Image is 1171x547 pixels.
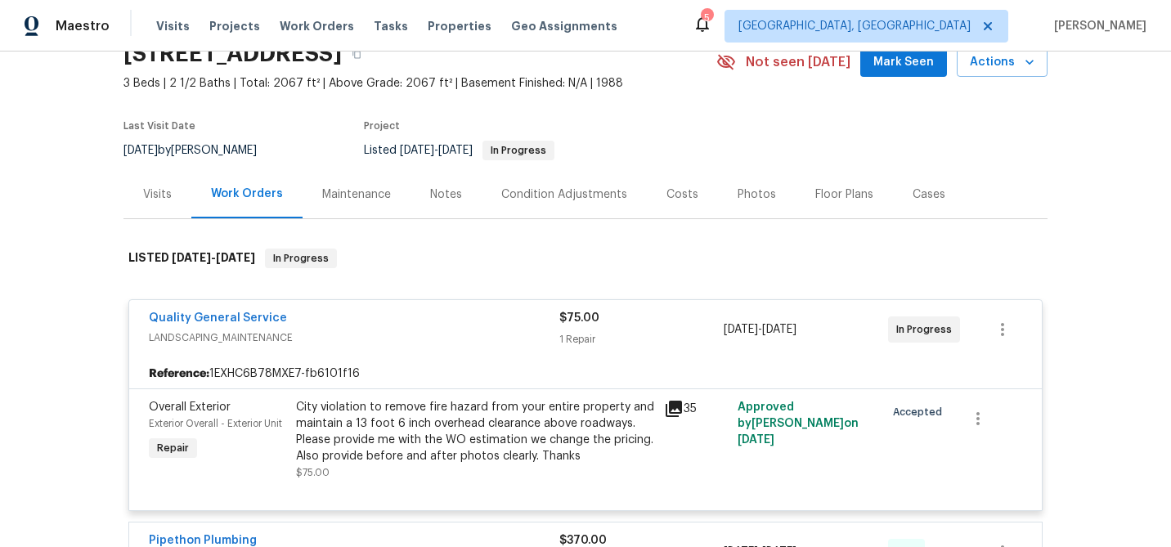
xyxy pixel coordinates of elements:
[149,535,257,546] a: Pipethon Plumbing
[762,324,796,335] span: [DATE]
[746,54,850,70] span: Not seen [DATE]
[149,419,282,428] span: Exterior Overall - Exterior Unit
[873,52,934,73] span: Mark Seen
[56,18,110,34] span: Maestro
[738,434,774,446] span: [DATE]
[913,186,945,203] div: Cases
[738,18,971,34] span: [GEOGRAPHIC_DATA], [GEOGRAPHIC_DATA]
[374,20,408,32] span: Tasks
[156,18,190,34] span: Visits
[123,46,342,62] h2: [STREET_ADDRESS]
[129,359,1042,388] div: 1EXHC6B78MXE7-fb6101f16
[211,186,283,202] div: Work Orders
[666,186,698,203] div: Costs
[364,121,400,131] span: Project
[501,186,627,203] div: Condition Adjustments
[511,18,617,34] span: Geo Assignments
[400,145,473,156] span: -
[893,404,949,420] span: Accepted
[296,399,654,464] div: City violation to remove fire hazard from your entire property and maintain a 13 foot 6 inch over...
[267,250,335,267] span: In Progress
[216,252,255,263] span: [DATE]
[970,52,1034,73] span: Actions
[428,18,491,34] span: Properties
[815,186,873,203] div: Floor Plans
[123,232,1048,285] div: LISTED [DATE]-[DATE]In Progress
[149,401,231,413] span: Overall Exterior
[149,365,209,382] b: Reference:
[559,312,599,324] span: $75.00
[559,535,607,546] span: $370.00
[430,186,462,203] div: Notes
[123,145,158,156] span: [DATE]
[559,331,724,347] div: 1 Repair
[123,75,716,92] span: 3 Beds | 2 1/2 Baths | Total: 2067 ft² | Above Grade: 2067 ft² | Basement Finished: N/A | 1988
[701,10,712,26] div: 5
[280,18,354,34] span: Work Orders
[172,252,211,263] span: [DATE]
[896,321,958,338] span: In Progress
[296,468,330,478] span: $75.00
[123,141,276,160] div: by [PERSON_NAME]
[172,252,255,263] span: -
[400,145,434,156] span: [DATE]
[150,440,195,456] span: Repair
[128,249,255,268] h6: LISTED
[484,146,553,155] span: In Progress
[738,401,859,446] span: Approved by [PERSON_NAME] on
[724,321,796,338] span: -
[123,121,195,131] span: Last Visit Date
[438,145,473,156] span: [DATE]
[957,47,1048,78] button: Actions
[364,145,554,156] span: Listed
[1048,18,1146,34] span: [PERSON_NAME]
[860,47,947,78] button: Mark Seen
[209,18,260,34] span: Projects
[342,39,371,69] button: Copy Address
[149,330,559,346] span: LANDSCAPING_MAINTENANCE
[143,186,172,203] div: Visits
[664,399,728,419] div: 35
[738,186,776,203] div: Photos
[149,312,287,324] a: Quality General Service
[322,186,391,203] div: Maintenance
[724,324,758,335] span: [DATE]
